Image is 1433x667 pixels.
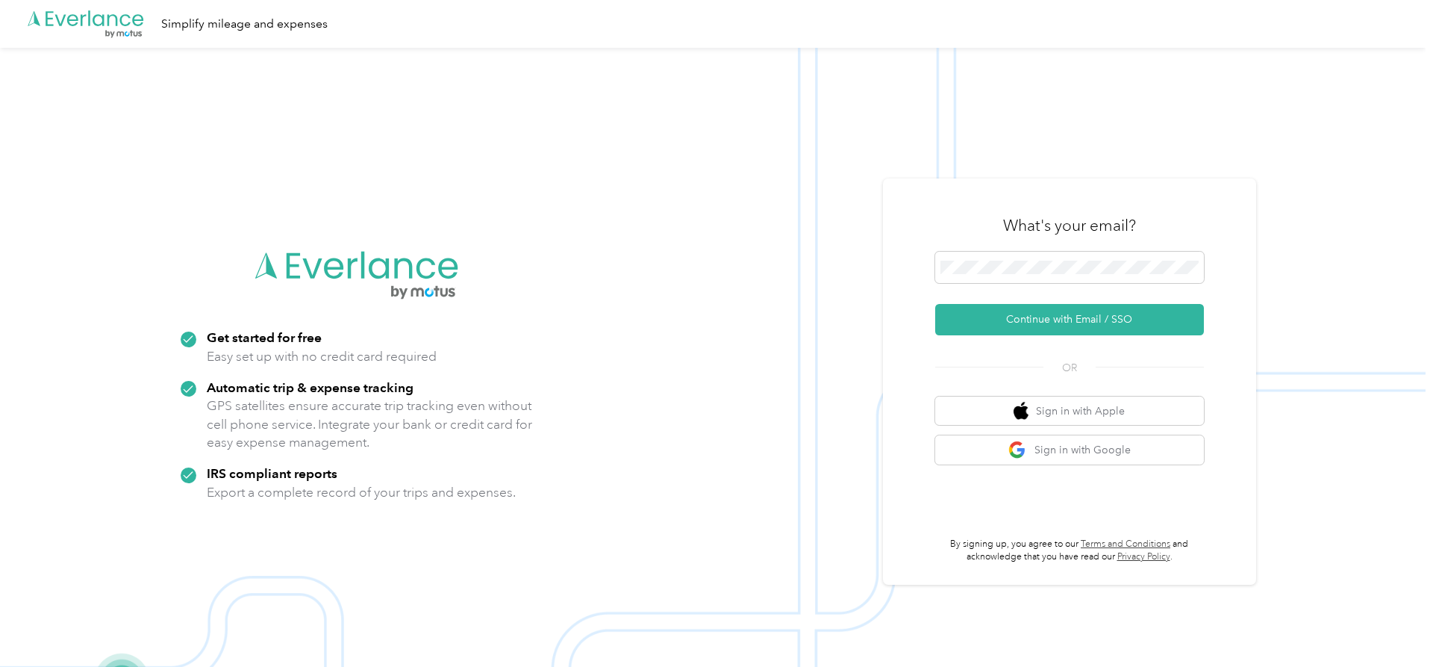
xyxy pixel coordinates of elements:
[207,397,533,452] p: GPS satellites ensure accurate trip tracking even without cell phone service. Integrate your bank...
[161,15,328,34] div: Simplify mileage and expenses
[207,465,337,481] strong: IRS compliant reports
[935,304,1204,335] button: Continue with Email / SSO
[1117,551,1170,562] a: Privacy Policy
[207,379,413,395] strong: Automatic trip & expense tracking
[207,329,322,345] strong: Get started for free
[207,347,437,366] p: Easy set up with no credit card required
[935,397,1204,426] button: apple logoSign in with Apple
[1014,402,1028,421] img: apple logo
[207,483,516,502] p: Export a complete record of your trips and expenses.
[935,435,1204,465] button: google logoSign in with Google
[1043,360,1096,376] span: OR
[1003,215,1136,236] h3: What's your email?
[1081,539,1170,550] a: Terms and Conditions
[935,538,1204,564] p: By signing up, you agree to our and acknowledge that you have read our .
[1008,441,1027,459] img: google logo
